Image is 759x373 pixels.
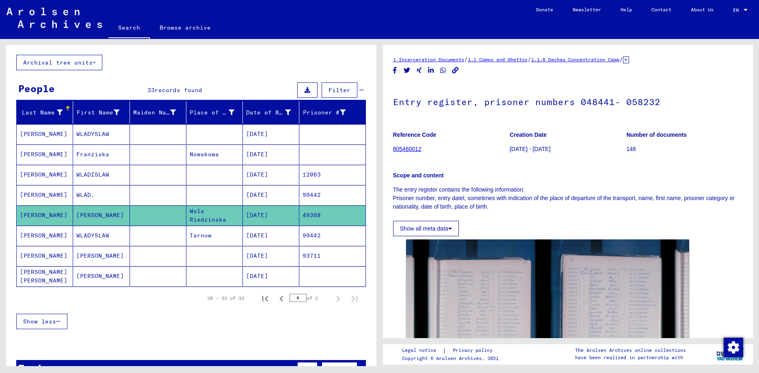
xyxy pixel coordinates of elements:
[76,106,129,119] div: First Name
[108,18,150,39] a: Search
[393,83,743,119] h1: Entry register, prisoner numbers 048441- 058232
[402,346,502,355] div: |
[403,65,411,75] button: Share on Twitter
[73,144,130,164] mat-cell: Franziska
[243,165,299,185] mat-cell: [DATE]
[299,185,365,205] mat-cell: 99442
[17,144,73,164] mat-cell: [PERSON_NAME]
[20,106,73,119] div: Last Name
[393,146,422,152] a: 805460012
[207,295,244,302] div: 26 – 33 of 33
[133,106,186,119] div: Maiden Name
[73,124,130,144] mat-cell: WLADYSLAW
[627,132,687,138] b: Number of documents
[303,106,355,119] div: Prisoner #
[186,101,243,124] mat-header-cell: Place of Birth
[186,205,243,225] mat-cell: Wola Riedzinska
[299,101,365,124] mat-header-cell: Prisoner #
[16,55,102,70] button: Archival tree units
[723,337,743,357] div: Change consent
[322,82,357,98] button: Filter
[246,108,291,117] div: Date of Birth
[329,86,350,94] span: Filter
[627,145,743,153] p: 148
[451,65,460,75] button: Copy link
[243,205,299,225] mat-cell: [DATE]
[73,101,130,124] mat-header-cell: First Name
[18,81,55,96] div: People
[510,132,547,138] b: Creation Date
[243,246,299,266] mat-cell: [DATE]
[575,347,686,354] p: The Arolsen Archives online collections
[20,108,63,117] div: Last Name
[23,318,56,325] span: Show less
[73,185,130,205] mat-cell: WLAD.
[16,314,67,329] button: Show less
[393,185,743,211] p: The entry register contains the following information: Prisoner number, entry datel, sometimes wi...
[186,226,243,246] mat-cell: Tarnow
[17,124,73,144] mat-cell: [PERSON_NAME]
[17,266,73,286] mat-cell: [PERSON_NAME] [PERSON_NAME]
[273,290,290,306] button: Previous page
[724,338,743,357] img: Change consent
[391,65,399,75] button: Share on Facebook
[299,165,365,185] mat-cell: 12063
[243,185,299,205] mat-cell: [DATE]
[17,185,73,205] mat-cell: [PERSON_NAME]
[528,56,531,63] span: /
[299,226,365,246] mat-cell: 99442
[402,355,502,362] p: Copyright © Arolsen Archives, 2021
[303,108,345,117] div: Prisoner #
[17,165,73,185] mat-cell: [PERSON_NAME]
[715,344,745,364] img: yv_logo.png
[427,65,435,75] button: Share on LinkedIn
[393,221,459,236] button: Show all meta data
[243,266,299,286] mat-cell: [DATE]
[299,205,365,225] mat-cell: 49368
[415,65,424,75] button: Share on Xing
[243,101,299,124] mat-header-cell: Date of Birth
[510,145,626,153] p: [DATE] - [DATE]
[393,132,437,138] b: Reference Code
[73,165,130,185] mat-cell: WLADISLAW
[73,266,130,286] mat-cell: [PERSON_NAME]
[402,346,443,355] a: Legal notice
[446,346,502,355] a: Privacy policy
[76,108,119,117] div: First Name
[531,56,619,63] a: 1.1.6 Dachau Concentration Camp
[468,56,528,63] a: 1.1 Camps and Ghettos
[17,101,73,124] mat-header-cell: Last Name
[73,205,130,225] mat-cell: [PERSON_NAME]
[299,246,365,266] mat-cell: 93711
[290,294,330,302] div: of 2
[575,354,686,361] p: have been realized in partnership with
[155,86,202,94] span: records found
[190,108,234,117] div: Place of Birth
[733,7,742,13] span: EN
[133,108,176,117] div: Maiden Name
[186,144,243,164] mat-cell: Nowakowa
[439,65,448,75] button: Share on WhatsApp
[6,8,102,28] img: Arolsen_neg.svg
[190,106,244,119] div: Place of Birth
[246,106,301,119] div: Date of Birth
[243,124,299,144] mat-cell: [DATE]
[257,290,273,306] button: First page
[330,290,346,306] button: Next page
[130,101,186,124] mat-header-cell: Maiden Name
[73,246,130,266] mat-cell: [PERSON_NAME]
[243,144,299,164] mat-cell: [DATE]
[73,226,130,246] mat-cell: WLADYSLAW
[393,56,464,63] a: 1 Incarceration Documents
[17,226,73,246] mat-cell: [PERSON_NAME]
[17,205,73,225] mat-cell: [PERSON_NAME]
[346,290,363,306] button: Last page
[243,226,299,246] mat-cell: [DATE]
[619,56,623,63] span: /
[393,172,444,179] b: Scope and content
[150,18,221,37] a: Browse archive
[464,56,468,63] span: /
[17,246,73,266] mat-cell: [PERSON_NAME]
[147,86,155,94] span: 33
